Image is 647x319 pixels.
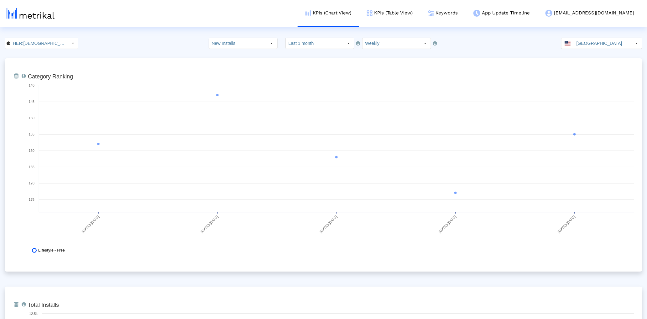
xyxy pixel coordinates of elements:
text: 160 [29,149,34,152]
text: [DATE]-[DATE] [557,215,576,234]
img: my-account-menu-icon.png [545,10,552,17]
div: Select [267,38,277,49]
text: 145 [29,100,34,104]
img: app-update-menu-icon.png [473,10,480,17]
div: Select [631,38,642,49]
img: kpi-chart-menu-icon.png [305,10,311,16]
div: Select [420,38,431,49]
text: 175 [29,198,34,201]
text: 165 [29,165,34,169]
img: kpi-table-menu-icon.png [367,10,373,16]
img: metrical-logo-light.png [7,8,55,19]
text: 155 [29,132,34,136]
text: [DATE]-[DATE] [438,215,457,234]
img: keywords.png [428,10,434,16]
text: 170 [29,181,34,185]
tspan: Category Ranking [28,73,73,80]
tspan: Total Installs [28,302,59,308]
text: [DATE]-[DATE] [81,215,100,234]
div: Select [68,38,78,49]
span: Lifestyle - Free [38,248,65,253]
div: Select [343,38,354,49]
text: 140 [29,83,34,87]
text: 12.5k [29,312,38,316]
text: 150 [29,116,34,120]
text: [DATE]-[DATE] [319,215,338,234]
text: [DATE]-[DATE] [200,215,219,234]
